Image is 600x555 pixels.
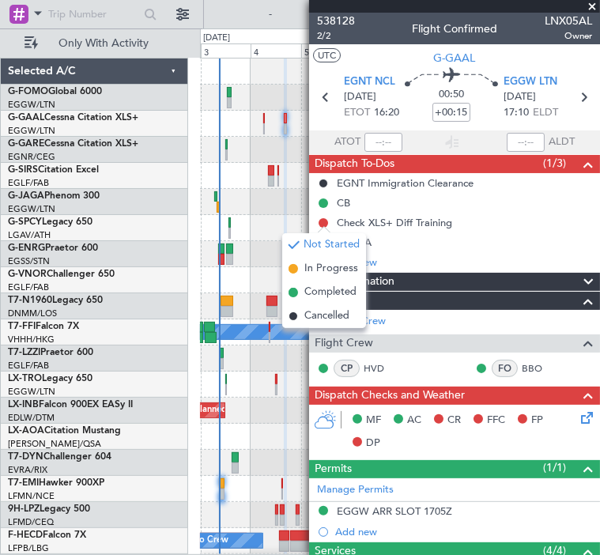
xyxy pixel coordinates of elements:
[545,29,592,43] span: Owner
[337,216,452,229] div: Check XLS+ Diff Training
[334,360,360,377] div: CP
[8,426,44,436] span: LX-AOA
[407,413,421,429] span: AC
[8,99,55,111] a: EGGW/LTN
[8,478,39,488] span: T7-EMI
[533,105,558,121] span: ELDT
[545,13,592,29] span: LNX05AL
[8,270,115,279] a: G-VNORChallenger 650
[8,177,49,189] a: EGLF/FAB
[8,464,47,476] a: EVRA/RIX
[344,89,376,105] span: [DATE]
[8,87,102,96] a: G-FOMOGlobal 6000
[487,413,505,429] span: FFC
[543,155,566,172] span: (1/3)
[17,31,172,56] button: Only With Activity
[364,133,402,152] input: --:--
[8,412,55,424] a: EDLW/DTM
[317,482,394,498] a: Manage Permits
[522,361,557,376] a: BBO
[8,530,43,540] span: F-HECD
[434,50,476,66] span: G-GAAL
[8,400,39,410] span: LX-INB
[8,113,138,123] a: G-GAALCessna Citation XLS+
[8,504,90,514] a: 9H-LPZLegacy 500
[8,229,51,241] a: LGAV/ATH
[301,43,351,58] div: 5
[543,459,566,476] span: (1/1)
[315,460,352,478] span: Permits
[8,438,101,450] a: [PERSON_NAME]/QSA
[313,48,341,62] button: UTC
[8,151,55,163] a: EGNR/CEG
[8,542,49,554] a: LFPB/LBG
[335,525,592,538] div: Add new
[8,386,55,398] a: EGGW/LTN
[8,296,52,305] span: T7-N1960
[315,155,394,173] span: Dispatch To-Dos
[8,516,54,528] a: LFMD/CEQ
[251,43,300,58] div: 4
[8,426,121,436] a: LX-AOACitation Mustang
[8,165,99,175] a: G-SIRSCitation Excel
[8,334,55,345] a: VHHH/HKG
[8,217,42,227] span: G-SPCY
[492,360,518,377] div: FO
[8,490,55,502] a: LFMN/NCE
[41,38,167,49] span: Only With Activity
[412,21,497,38] div: Flight Confirmed
[8,374,92,383] a: LX-TROLegacy 650
[8,478,104,488] a: T7-EMIHawker 900XP
[8,296,103,305] a: T7-N1960Legacy 650
[8,139,138,149] a: G-GARECessna Citation XLS+
[531,413,543,429] span: FP
[48,2,139,26] input: Trip Number
[374,105,399,121] span: 16:20
[203,32,230,45] div: [DATE]
[8,322,79,331] a: T7-FFIFalcon 7X
[334,134,360,150] span: ATOT
[335,255,592,269] div: Add new
[304,237,360,253] span: Not Started
[8,348,40,357] span: T7-LZZI
[8,348,93,357] a: T7-LZZIPraetor 600
[8,244,98,253] a: G-ENRGPraetor 600
[8,452,43,462] span: T7-DYN
[8,244,45,253] span: G-ENRG
[504,89,536,105] span: [DATE]
[8,281,49,293] a: EGLF/FAB
[366,436,380,451] span: DP
[364,361,399,376] a: HVD
[504,105,529,121] span: 17:10
[315,387,465,405] span: Dispatch Checks and Weather
[8,191,100,201] a: G-JAGAPhenom 300
[366,413,381,429] span: MF
[447,413,461,429] span: CR
[439,87,464,103] span: 00:50
[304,285,357,300] span: Completed
[8,217,92,227] a: G-SPCYLegacy 650
[8,113,44,123] span: G-GAAL
[315,334,373,353] span: Flight Crew
[337,176,474,190] div: EGNT Immigration Clearance
[344,105,370,121] span: ETOT
[8,139,44,149] span: G-GARE
[8,165,38,175] span: G-SIRS
[201,43,251,58] div: 3
[8,530,86,540] a: F-HECDFalcon 7X
[504,74,557,90] span: EGGW LTN
[8,360,49,372] a: EGLF/FAB
[8,125,55,137] a: EGGW/LTN
[8,308,57,319] a: DNMM/LOS
[8,400,133,410] a: LX-INBFalcon 900EX EASy II
[8,504,40,514] span: 9H-LPZ
[344,74,395,90] span: EGNT NCL
[8,322,36,331] span: T7-FFI
[8,255,50,267] a: EGSS/STN
[8,452,111,462] a: T7-DYNChallenger 604
[8,374,42,383] span: LX-TRO
[8,203,55,215] a: EGGW/LTN
[549,134,575,150] span: ALDT
[304,308,349,324] span: Cancelled
[304,261,358,277] span: In Progress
